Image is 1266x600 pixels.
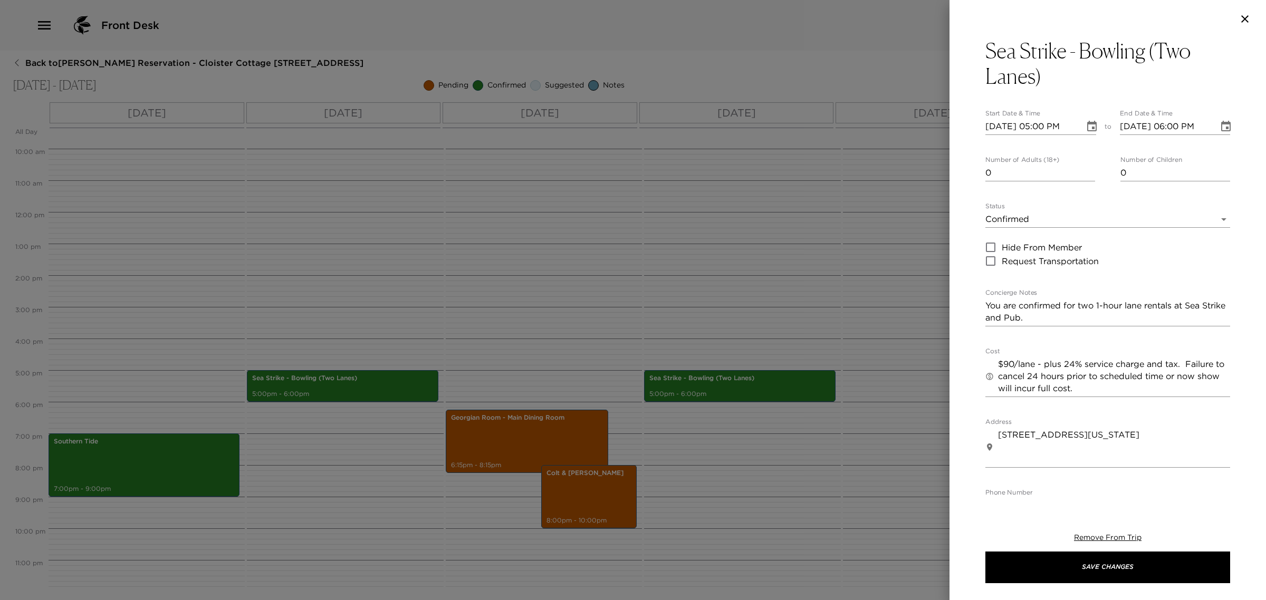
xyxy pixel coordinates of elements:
label: Number of Adults (18+) [985,156,1059,164]
label: Address [985,418,1012,427]
label: Number of Children [1120,156,1182,164]
label: Status [985,202,1005,211]
label: Concierge Notes [985,288,1037,297]
button: Choose date, selected date is Oct 12, 2025 [1081,116,1102,137]
label: Phone Number [985,488,1032,497]
textarea: [STREET_ADDRESS][US_STATE] [998,429,1230,465]
textarea: $90/lane - plus 24% service charge and tax. Failure to cancel 24 hours prior to scheduled time or... [998,358,1230,394]
span: Request Transportation [1002,255,1099,267]
div: Confirmed [985,211,1230,228]
span: Remove From Trip [1074,533,1142,542]
button: Sea Strike - Bowling (Two Lanes) [985,38,1230,89]
span: to [1105,122,1111,135]
label: Start Date & Time [985,109,1040,118]
button: Choose date, selected date is Oct 12, 2025 [1215,116,1236,137]
button: Remove From Trip [1074,533,1142,543]
input: MM/DD/YYYY hh:mm aa [985,118,1077,135]
label: Cost [985,347,1000,356]
input: MM/DD/YYYY hh:mm aa [1120,118,1212,135]
button: Save Changes [985,551,1230,583]
label: End Date & Time [1120,109,1173,118]
textarea: You are confirmed for two 1-hour lane rentals at Sea Strike and Pub. [985,299,1230,324]
span: Hide From Member [1002,241,1082,254]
